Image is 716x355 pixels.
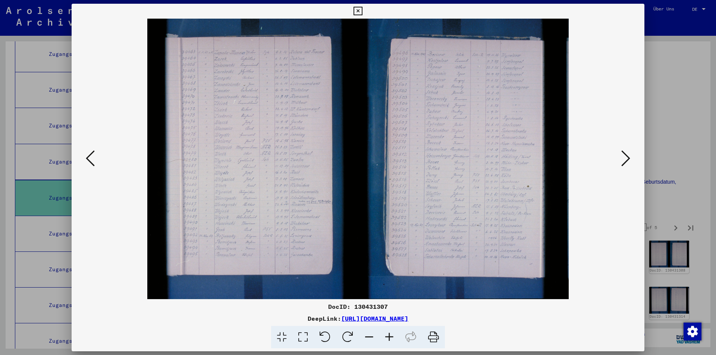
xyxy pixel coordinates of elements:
img: 001.jpg [97,19,619,299]
div: DeepLink: [72,314,644,323]
div: DocID: 130431307 [72,302,644,311]
img: Zustimmung ändern [684,323,701,340]
div: Zustimmung ändern [683,322,701,340]
a: [URL][DOMAIN_NAME] [341,315,408,322]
